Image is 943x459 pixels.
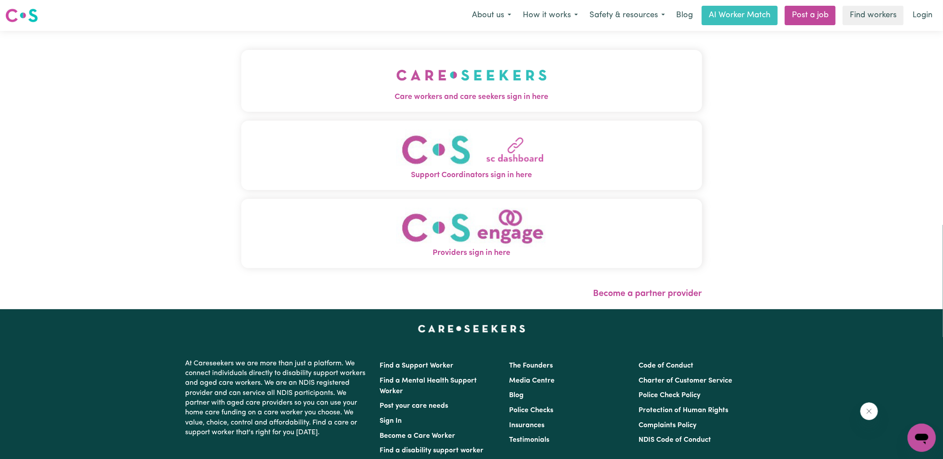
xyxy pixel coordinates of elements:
a: Become a Care Worker [380,432,455,440]
span: Providers sign in here [241,247,702,259]
a: Police Checks [509,407,553,414]
a: Complaints Policy [639,422,697,429]
a: NDIS Code of Conduct [639,436,711,444]
a: The Founders [509,362,553,369]
a: Sign In [380,417,402,425]
a: Post a job [785,6,836,25]
p: At Careseekers we are more than just a platform. We connect individuals directly to disability su... [185,355,369,441]
a: Login [907,6,938,25]
a: Media Centre [509,377,555,384]
iframe: Button to launch messaging window [908,424,936,452]
a: Code of Conduct [639,362,694,369]
a: AI Worker Match [702,6,778,25]
button: About us [466,6,517,25]
a: Careseekers logo [5,5,38,26]
button: Care workers and care seekers sign in here [241,50,702,112]
span: Need any help? [5,6,53,13]
button: Providers sign in here [241,199,702,268]
a: Blog [509,392,524,399]
img: Careseekers logo [5,8,38,23]
a: Become a partner provider [593,289,702,298]
a: Insurances [509,422,544,429]
a: Post your care needs [380,402,448,410]
a: Police Check Policy [639,392,701,399]
a: Find a Mental Health Support Worker [380,377,477,395]
a: Protection of Human Rights [639,407,729,414]
iframe: Close message [860,402,878,420]
button: How it works [517,6,584,25]
button: Support Coordinators sign in here [241,121,702,190]
a: Careseekers home page [418,325,525,332]
a: Testimonials [509,436,549,444]
button: Safety & resources [584,6,671,25]
span: Care workers and care seekers sign in here [241,91,702,103]
span: Support Coordinators sign in here [241,170,702,181]
a: Charter of Customer Service [639,377,733,384]
a: Find workers [843,6,904,25]
a: Find a disability support worker [380,447,483,454]
a: Find a Support Worker [380,362,453,369]
a: Blog [671,6,698,25]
